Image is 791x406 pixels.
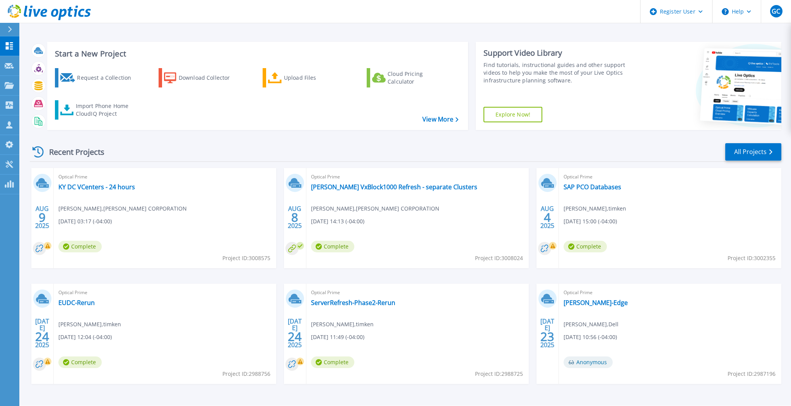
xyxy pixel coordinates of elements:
a: Upload Files [263,68,349,87]
div: Upload Files [284,70,346,86]
span: [PERSON_NAME] , Dell [564,320,618,329]
span: Optical Prime [564,173,777,181]
div: Cloud Pricing Calculator [388,70,449,86]
a: Download Collector [159,68,245,87]
span: Project ID: 2988756 [222,370,270,378]
span: [DATE] 03:17 (-04:00) [58,217,112,226]
span: [DATE] 12:04 (-04:00) [58,333,112,341]
span: [PERSON_NAME] , [PERSON_NAME] CORPORATION [58,204,187,213]
div: AUG 2025 [540,203,555,231]
a: Explore Now! [483,107,542,122]
span: Project ID: 3008575 [222,254,270,262]
div: [DATE] 2025 [35,319,50,347]
a: ServerRefresh-Phase2-Rerun [311,299,395,307]
span: Optical Prime [58,173,272,181]
a: [PERSON_NAME]-Edge [564,299,628,307]
span: [DATE] 14:13 (-04:00) [311,217,364,226]
span: Optical Prime [58,288,272,297]
div: Support Video Library [483,48,640,58]
span: 4 [544,214,551,221]
span: Optical Prime [564,288,777,297]
div: Recent Projects [30,142,115,161]
h3: Start a New Project [55,50,458,58]
span: Complete [311,356,354,368]
span: Complete [564,241,607,252]
span: [DATE] 15:00 (-04:00) [564,217,617,226]
span: Project ID: 3002355 [728,254,776,262]
span: Optical Prime [311,173,524,181]
div: Download Collector [179,70,241,86]
span: GC [772,8,780,14]
a: Request a Collection [55,68,141,87]
span: Project ID: 2987196 [728,370,776,378]
a: EUDC-Rerun [58,299,95,307]
span: Complete [58,356,102,368]
a: KY DC VCenters - 24 hours [58,183,135,191]
div: AUG 2025 [35,203,50,231]
div: Find tutorials, instructional guides and other support videos to help you make the most of your L... [483,61,640,84]
span: Project ID: 2988725 [475,370,523,378]
span: 9 [39,214,46,221]
span: 8 [291,214,298,221]
span: [DATE] 11:49 (-04:00) [311,333,364,341]
span: [PERSON_NAME] , [PERSON_NAME] CORPORATION [311,204,439,213]
span: [DATE] 10:56 (-04:00) [564,333,617,341]
span: 24 [35,333,49,340]
div: [DATE] 2025 [540,319,555,347]
div: [DATE] 2025 [287,319,302,347]
span: Anonymous [564,356,613,368]
span: 23 [540,333,554,340]
span: Complete [58,241,102,252]
span: 24 [288,333,302,340]
a: SAP PCO Databases [564,183,621,191]
span: Optical Prime [311,288,524,297]
span: Project ID: 3008024 [475,254,523,262]
span: Complete [311,241,354,252]
span: [PERSON_NAME] , timken [311,320,374,329]
span: [PERSON_NAME] , timken [58,320,121,329]
div: AUG 2025 [287,203,302,231]
div: Import Phone Home CloudIQ Project [76,102,136,118]
a: Cloud Pricing Calculator [367,68,453,87]
a: All Projects [725,143,781,161]
span: [PERSON_NAME] , timken [564,204,626,213]
a: [PERSON_NAME] VxBlock1000 Refresh - separate Clusters [311,183,477,191]
div: Request a Collection [77,70,139,86]
a: View More [422,116,458,123]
